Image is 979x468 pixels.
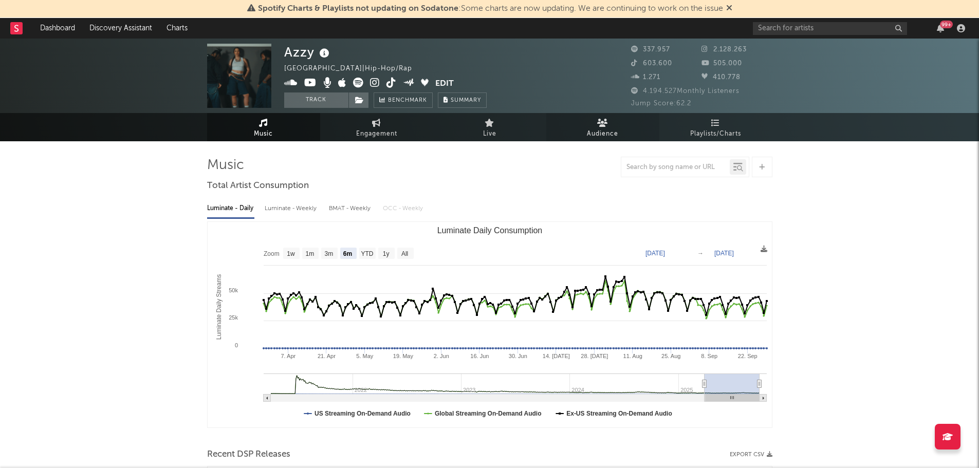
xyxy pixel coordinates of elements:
div: Azzy [284,44,332,61]
text: 30. Jun [508,353,527,359]
a: Charts [159,18,195,39]
span: Summary [451,98,481,103]
span: Benchmark [388,95,427,107]
text: 16. Jun [470,353,489,359]
text: 14. [DATE] [542,353,569,359]
div: Luminate - Weekly [265,200,319,217]
text: 6m [343,250,352,257]
div: BMAT - Weekly [329,200,373,217]
span: Recent DSP Releases [207,448,290,461]
a: Playlists/Charts [659,113,772,141]
text: US Streaming On-Demand Audio [315,410,411,417]
span: Jump Score: 62.2 [631,100,691,107]
text: 7. Apr [281,353,295,359]
text: YTD [361,250,373,257]
text: 3m [324,250,333,257]
text: 50k [229,287,238,293]
input: Search for artists [753,22,907,35]
button: Track [284,92,348,108]
a: Audience [546,113,659,141]
span: : Some charts are now updating. We are continuing to work on the issue [258,5,723,13]
text: Zoom [264,250,280,257]
text: 19. May [393,353,413,359]
span: 603.600 [631,60,672,67]
span: 410.778 [701,74,741,81]
a: Music [207,113,320,141]
text: Ex-US Streaming On-Demand Audio [566,410,672,417]
button: Export CSV [730,452,772,458]
text: 2. Jun [433,353,449,359]
text: Global Streaming On-Demand Audio [434,410,541,417]
text: 21. Apr [317,353,335,359]
button: 99+ [937,24,944,32]
span: 337.957 [631,46,670,53]
span: Playlists/Charts [690,128,741,140]
text: [DATE] [645,250,665,257]
text: Luminate Daily Consumption [437,226,542,235]
text: Luminate Daily Streams [215,274,223,340]
span: Live [483,128,496,140]
span: 4.194.527 Monthly Listeners [631,88,740,95]
span: 1.271 [631,74,660,81]
span: Total Artist Consumption [207,180,309,192]
text: 1w [287,250,295,257]
text: 11. Aug [623,353,642,359]
text: All [401,250,408,257]
span: Engagement [356,128,397,140]
text: 22. Sep [737,353,757,359]
div: 99 + [940,21,953,28]
text: 28. [DATE] [581,353,608,359]
div: Luminate - Daily [207,200,254,217]
span: Music [254,128,273,140]
button: Edit [435,78,454,90]
text: 25. Aug [661,353,680,359]
text: 1y [382,250,389,257]
div: [GEOGRAPHIC_DATA] | Hip-Hop/Rap [284,63,424,75]
text: 0 [234,342,237,348]
span: Dismiss [726,5,732,13]
a: Benchmark [374,92,433,108]
text: 25k [229,314,238,321]
a: Engagement [320,113,433,141]
text: → [697,250,704,257]
button: Summary [438,92,487,108]
a: Discovery Assistant [82,18,159,39]
text: 1m [305,250,314,257]
a: Dashboard [33,18,82,39]
span: Spotify Charts & Playlists not updating on Sodatone [258,5,458,13]
a: Live [433,113,546,141]
span: 2.128.263 [701,46,747,53]
span: 505.000 [701,60,742,67]
text: [DATE] [714,250,734,257]
text: 5. May [356,353,374,359]
span: Audience [587,128,618,140]
svg: Luminate Daily Consumption [208,222,772,427]
text: 8. Sep [701,353,717,359]
input: Search by song name or URL [621,163,730,172]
